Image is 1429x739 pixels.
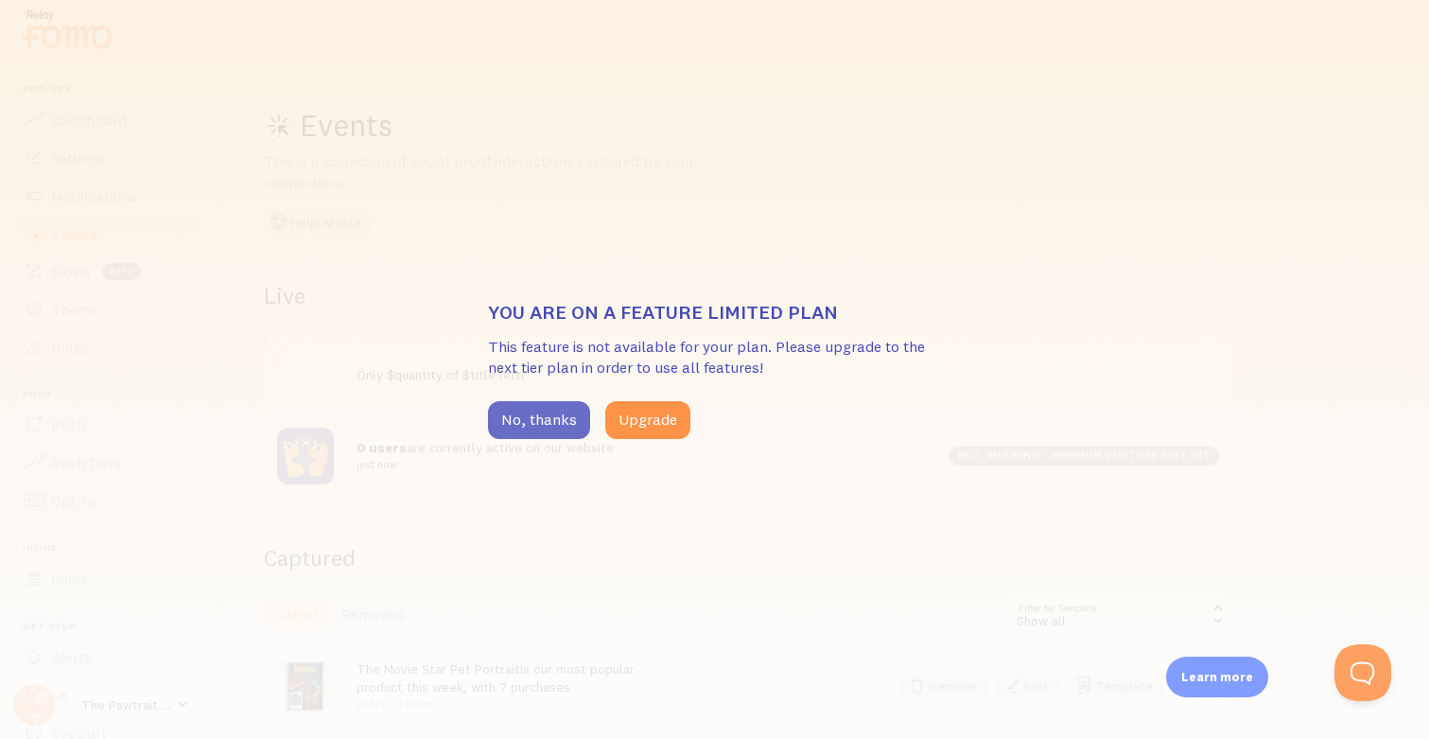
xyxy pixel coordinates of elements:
iframe: Help Scout Beacon - Open [1334,644,1391,701]
button: Upgrade [605,401,690,439]
h3: You are on a feature limited plan [488,300,942,325]
div: Learn more [1166,657,1268,697]
p: Learn more [1181,668,1253,686]
p: This feature is not available for your plan. Please upgrade to the next tier plan in order to use... [488,336,942,379]
button: No, thanks [488,401,590,439]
